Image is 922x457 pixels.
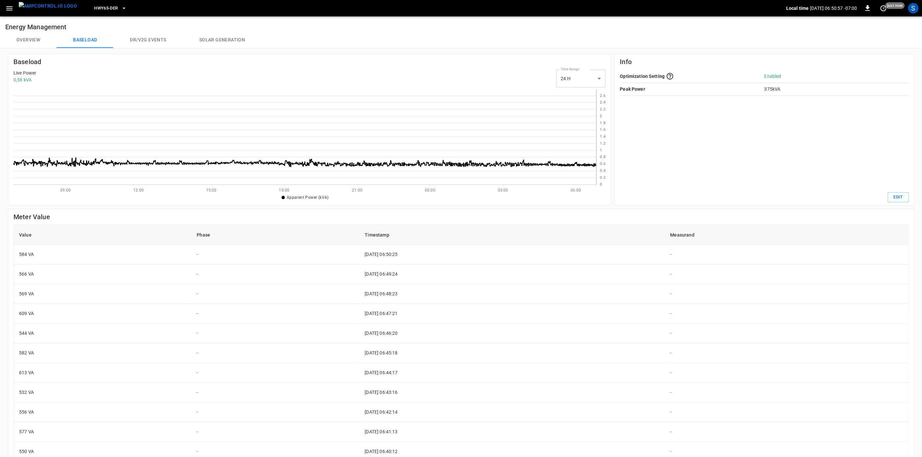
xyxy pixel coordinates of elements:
text: 0.4 [600,169,605,173]
td: - [665,304,908,324]
td: 569 VA [14,284,191,304]
td: 609 VA [14,304,191,324]
h6: Info [620,57,909,67]
text: 06:00 [570,188,581,193]
td: - [665,383,908,402]
text: 00:00 [425,188,435,193]
td: - [191,264,359,284]
text: 0.8 [600,155,605,159]
td: - [665,343,908,363]
td: - [665,324,908,343]
button: Solar generation [183,32,261,48]
td: 582 VA [14,343,191,363]
span: Apparent Power (kVA) [287,195,329,200]
text: 0.2 [600,175,605,180]
td: - [191,402,359,422]
p: Optimization Setting [620,73,665,80]
td: [DATE] 06:42:14 [359,402,665,422]
button: Baseload [57,32,113,48]
td: 613 VA [14,363,191,383]
td: [DATE] 06:44:17 [359,363,665,383]
div: profile-icon [908,3,918,13]
text: 1 [600,148,602,152]
text: 0 [600,182,602,187]
td: - [191,383,359,402]
td: - [191,284,359,304]
h6: Meter Value [13,212,909,222]
td: - [665,422,908,442]
td: [DATE] 06:41:13 [359,422,665,442]
td: - [191,343,359,363]
td: 544 VA [14,324,191,343]
td: - [191,245,359,264]
text: 1.6 [600,127,605,132]
text: 2.6 [600,93,605,98]
td: - [665,402,908,422]
span: HWY65-DER [94,5,118,12]
text: 21:00 [352,188,362,193]
button: HWY65-DER [91,2,129,15]
p: 375 kVA [764,86,909,93]
p: [DATE] 06:50:57 -07:00 [810,5,857,11]
td: [DATE] 06:45:18 [359,343,665,363]
span: just now [885,2,905,9]
td: 584 VA [14,245,191,264]
div: 24 H [556,70,605,87]
text: 2.2 [600,107,605,111]
p: 0,58 kVA [13,77,36,83]
td: - [665,363,908,383]
td: [DATE] 06:49:24 [359,264,665,284]
td: 577 VA [14,422,191,442]
text: 03:00 [497,188,508,193]
text: 1.2 [600,141,605,146]
td: [DATE] 06:50:25 [359,245,665,264]
h6: Baseload [13,57,605,67]
th: Measurand [665,225,908,245]
td: 556 VA [14,402,191,422]
td: - [665,264,908,284]
th: Timestamp [359,225,665,245]
button: Dr/V2G events [113,32,182,48]
td: [DATE] 06:48:23 [359,284,665,304]
button: set refresh interval [878,3,888,13]
td: - [191,324,359,343]
td: - [191,422,359,442]
th: Phase [191,225,359,245]
img: ampcontrol.io logo [19,2,77,10]
th: Value [14,225,191,245]
text: 2 [600,114,602,118]
text: 12:00 [133,188,144,193]
td: - [191,304,359,324]
td: [DATE] 06:46:20 [359,324,665,343]
button: Edit [887,192,909,202]
text: 09:00 [60,188,71,193]
td: - [191,363,359,383]
td: 566 VA [14,264,191,284]
td: - [665,245,908,264]
p: Peak Power [620,86,764,93]
td: [DATE] 06:43:16 [359,383,665,402]
p: Live Power [13,70,36,77]
text: 1.4 [600,134,605,139]
td: - [665,284,908,304]
p: Enabled [764,73,909,80]
text: 15:00 [206,188,217,193]
text: 1.8 [600,121,605,125]
td: 532 VA [14,383,191,402]
text: 18:00 [279,188,289,193]
td: [DATE] 06:47:21 [359,304,665,324]
text: 0.6 [600,162,605,166]
p: Local time [786,5,809,11]
label: Time Range [561,67,579,72]
text: 2.4 [600,100,605,104]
